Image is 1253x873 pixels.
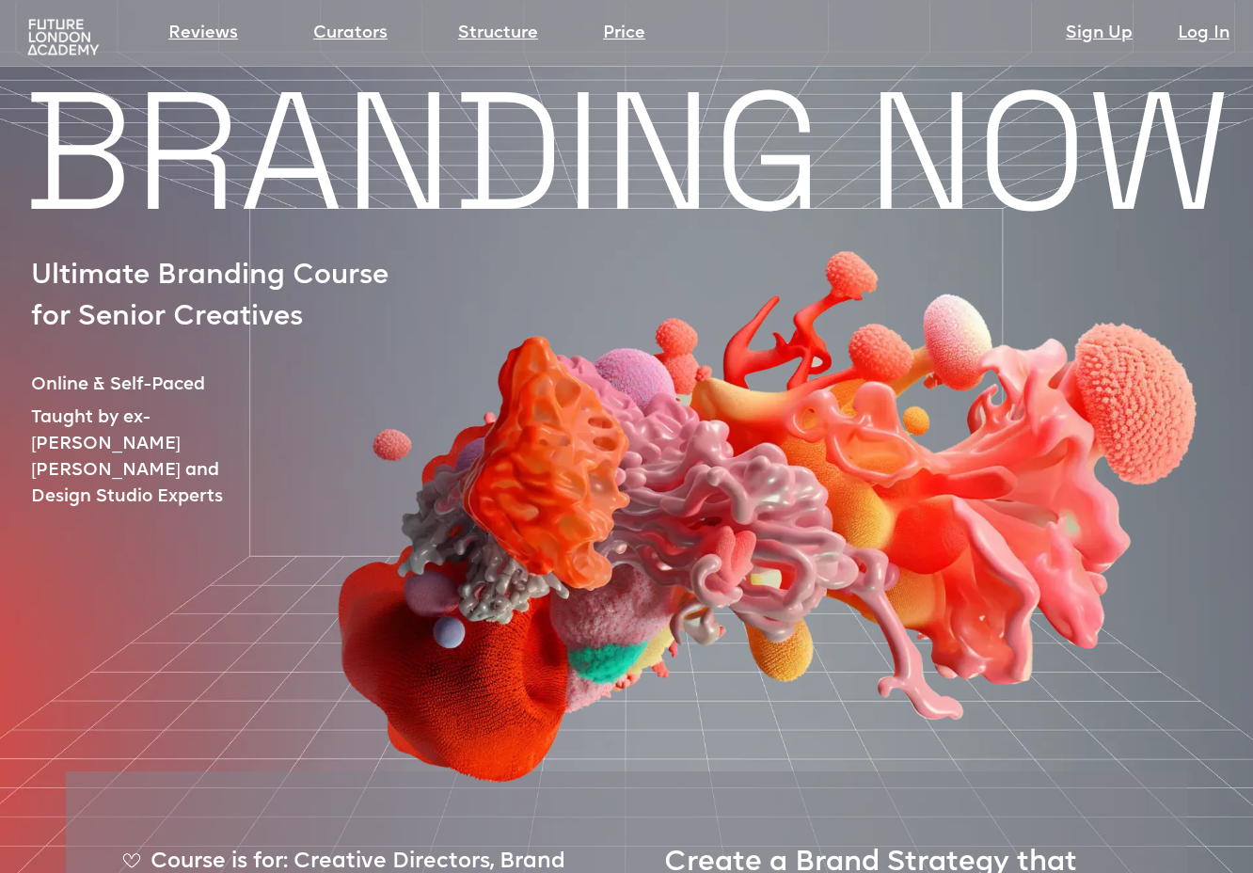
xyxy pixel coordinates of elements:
[603,21,645,47] a: Price
[168,21,238,47] a: Reviews
[31,405,281,511] p: Taught by ex-[PERSON_NAME] [PERSON_NAME] and Design Studio Experts
[1178,21,1229,47] a: Log In
[1066,21,1133,47] a: Sign Up
[313,21,388,47] a: Curators
[458,21,538,47] a: Structure
[31,256,407,339] p: Ultimate Branding Course for Senior Creatives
